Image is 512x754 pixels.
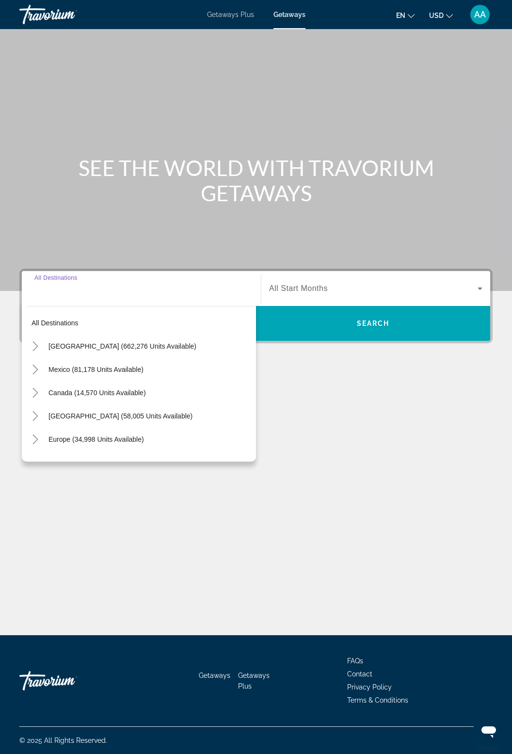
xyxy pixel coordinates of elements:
a: Getaways Plus [238,672,270,690]
button: Toggle Europe (34,998 units available) [27,431,44,448]
span: en [396,12,405,19]
button: [GEOGRAPHIC_DATA] (662,276 units available) [44,337,256,355]
span: Search [357,320,390,327]
iframe: Button to launch messaging window [473,715,504,746]
a: FAQs [347,657,363,665]
button: All destinations [27,314,256,332]
span: [GEOGRAPHIC_DATA] (662,276 units available) [48,342,196,350]
button: Toggle Australia (3,179 units available) [27,454,44,471]
button: Europe (34,998 units available) [44,431,256,448]
button: User Menu [467,4,493,25]
button: Toggle United States (662,276 units available) [27,338,44,355]
a: Getaways [273,11,305,18]
button: Australia (3,179 units available) [44,454,256,471]
span: USD [429,12,444,19]
a: Getaways [199,672,230,679]
button: Toggle Caribbean & Atlantic Islands (58,005 units available) [27,408,44,425]
a: Travorium [19,666,116,695]
a: Terms & Conditions [347,696,408,704]
span: All Start Months [269,284,328,292]
span: Europe (34,998 units available) [48,435,144,443]
button: Toggle Canada (14,570 units available) [27,385,44,401]
a: Travorium [19,2,116,27]
span: All Destinations [34,274,78,281]
button: Toggle Mexico (81,178 units available) [27,361,44,378]
h1: SEE THE WORLD WITH TRAVORIUM GETAWAYS [74,155,438,206]
span: AA [474,10,486,19]
button: Search [256,306,490,341]
a: Getaways Plus [207,11,254,18]
button: [GEOGRAPHIC_DATA] (58,005 units available) [44,407,256,425]
span: Mexico (81,178 units available) [48,366,144,373]
button: Change currency [429,8,453,22]
span: © 2025 All Rights Reserved. [19,737,107,744]
button: Mexico (81,178 units available) [44,361,256,378]
a: Privacy Policy [347,683,392,691]
button: Change language [396,8,415,22]
button: Canada (14,570 units available) [44,384,256,401]
div: Search widget [22,271,490,341]
span: [GEOGRAPHIC_DATA] (58,005 units available) [48,412,192,420]
span: Canada (14,570 units available) [48,389,146,397]
a: Contact [347,670,372,678]
span: All destinations [32,319,79,327]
